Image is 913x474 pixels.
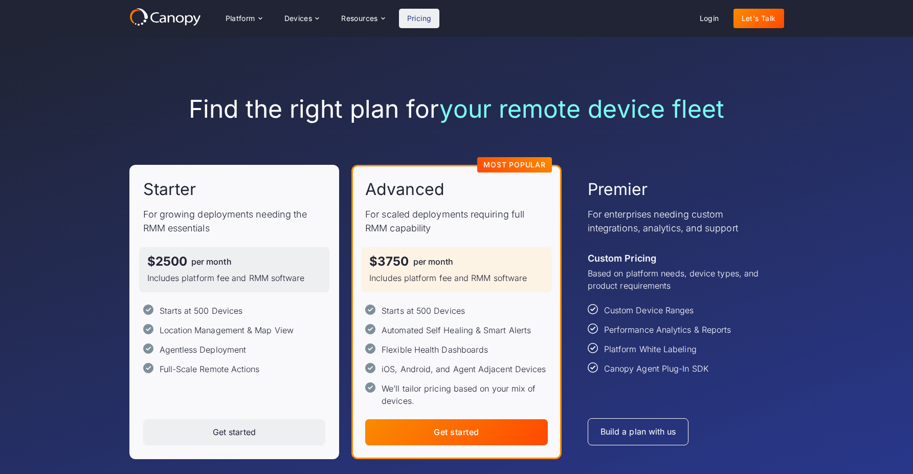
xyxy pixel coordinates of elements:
[160,363,260,375] div: Full-Scale Remote Actions
[439,94,724,124] span: your remote device fleet
[143,207,326,235] p: For growing deployments needing the RMM essentials
[382,363,546,375] div: iOS, Android, and Agent Adjacent Devices
[604,362,708,375] div: Canopy Agent Plug-In SDK
[160,343,247,356] div: Agentless Deployment
[369,255,409,268] div: $3750
[129,94,784,124] h1: Find the right plan for
[483,161,546,168] div: Most Popular
[143,419,326,445] a: Get started
[160,324,294,336] div: Location Management & Map View
[365,419,548,445] a: Get started
[604,304,694,316] div: Custom Device Ranges
[213,427,256,437] div: Get started
[365,179,444,200] h2: Advanced
[434,427,479,437] div: Get started
[733,9,784,28] a: Let's Talk
[147,255,187,268] div: $2500
[226,15,255,22] div: Platform
[191,257,232,266] div: per month
[588,207,770,235] p: For enterprises needing custom integrations, analytics, and support
[369,272,544,284] p: Includes platform fee and RMM software
[588,251,656,265] div: Custom Pricing
[284,15,313,22] div: Devices
[604,343,697,355] div: Platform White Labeling
[588,179,648,200] h2: Premier
[382,382,548,407] div: We’ll tailor pricing based on your mix of devices.
[413,257,454,266] div: per month
[399,9,440,28] a: Pricing
[692,9,727,28] a: Login
[588,267,770,292] p: Based on platform needs, device types, and product requirements
[143,179,196,200] h2: Starter
[382,343,488,356] div: Flexible Health Dashboards
[147,272,322,284] p: Includes platform fee and RMM software
[604,324,731,336] div: Performance Analytics & Reports
[341,15,378,22] div: Resources
[600,427,676,437] div: Build a plan with us
[365,207,548,235] p: For scaled deployments requiring full RMM capability
[588,418,689,445] a: Build a plan with us
[382,305,465,317] div: Starts at 500 Devices
[160,305,243,317] div: Starts at 500 Devices
[382,324,531,336] div: Automated Self Healing & Smart Alerts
